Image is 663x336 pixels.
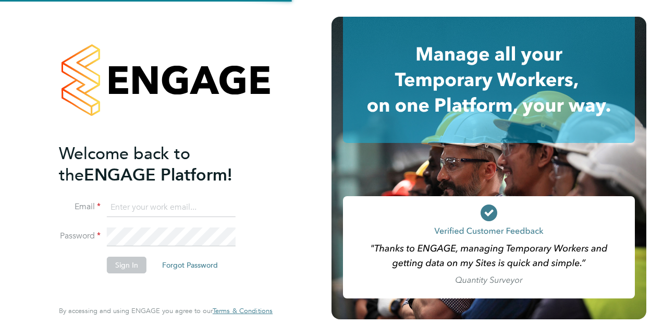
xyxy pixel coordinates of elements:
[154,257,226,273] button: Forgot Password
[59,143,190,185] span: Welcome back to the
[107,198,236,217] input: Enter your work email...
[213,306,273,315] span: Terms & Conditions
[59,306,273,315] span: By accessing and using ENGAGE you agree to our
[59,143,262,186] h2: ENGAGE Platform!
[59,231,101,242] label: Password
[213,307,273,315] a: Terms & Conditions
[59,201,101,212] label: Email
[107,257,146,273] button: Sign In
